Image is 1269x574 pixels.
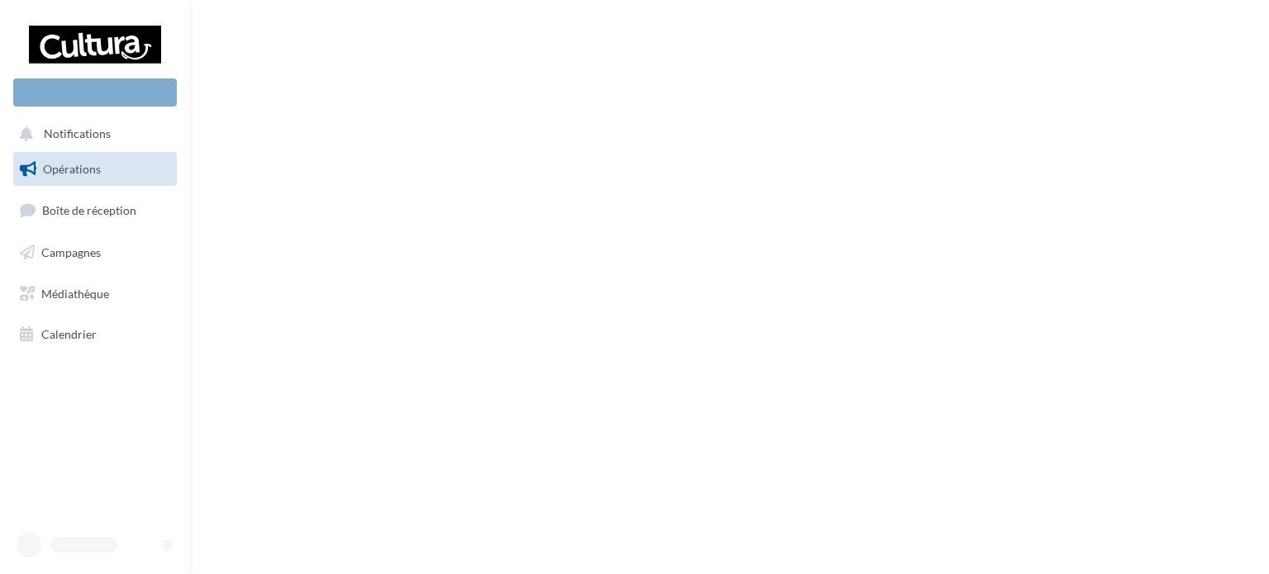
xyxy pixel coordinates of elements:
a: Campagnes [10,235,180,270]
a: Calendrier [10,317,180,352]
span: Calendrier [41,327,97,341]
span: Boîte de réception [42,203,136,217]
div: Nouvelle campagne [13,78,177,107]
a: Médiathèque [10,277,180,311]
a: Opérations [10,152,180,187]
span: Campagnes [41,245,101,259]
a: Boîte de réception [10,192,180,228]
span: Notifications [44,127,111,141]
span: Opérations [43,162,101,176]
span: Médiathèque [41,286,109,300]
